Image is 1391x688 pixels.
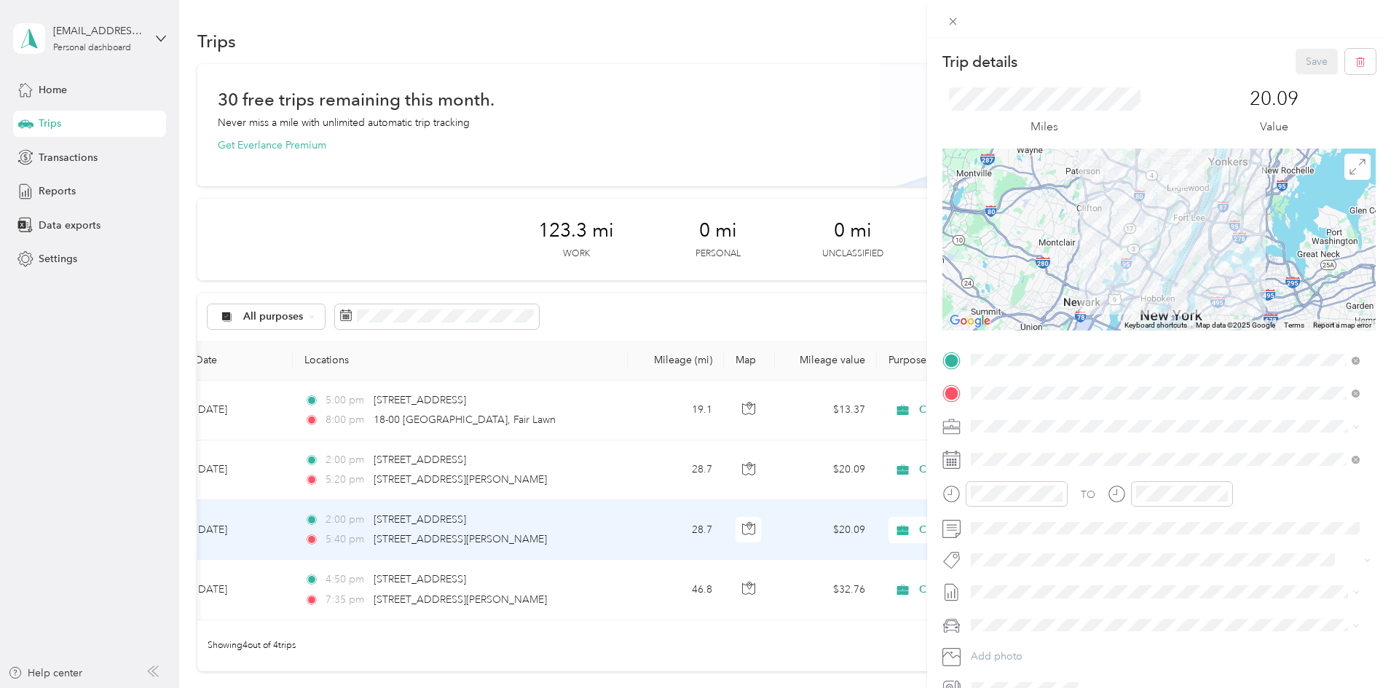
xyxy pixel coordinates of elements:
[1196,321,1275,329] span: Map data ©2025 Google
[1250,87,1299,111] p: 20.09
[1124,320,1187,331] button: Keyboard shortcuts
[946,312,994,331] img: Google
[1313,321,1371,329] a: Report a map error
[946,312,994,331] a: Open this area in Google Maps (opens a new window)
[1081,487,1095,502] div: TO
[966,647,1376,667] button: Add photo
[1031,118,1058,136] p: Miles
[1260,118,1288,136] p: Value
[1309,606,1391,688] iframe: Everlance-gr Chat Button Frame
[1284,321,1304,329] a: Terms (opens in new tab)
[942,52,1017,72] p: Trip details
